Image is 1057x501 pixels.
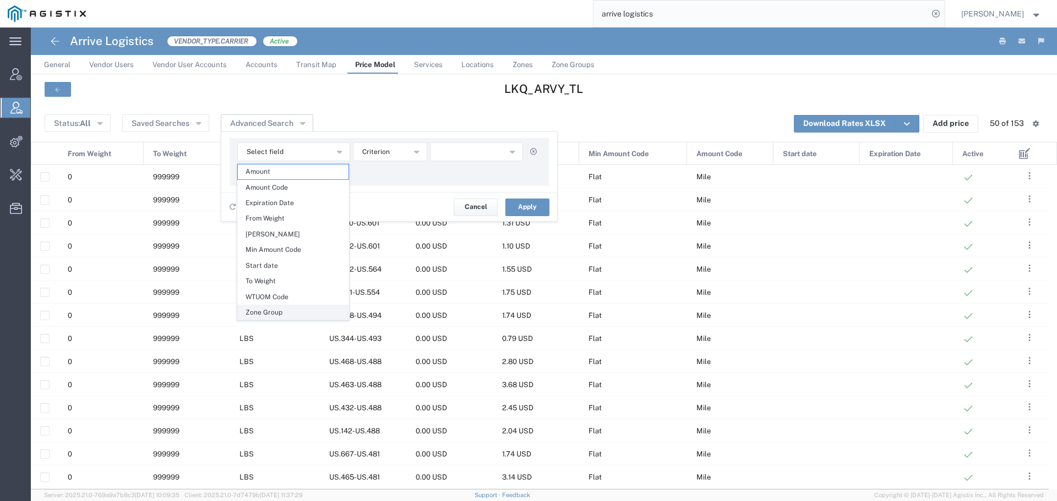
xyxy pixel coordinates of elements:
span: . . . [1028,470,1031,483]
span: Mile [696,357,711,366]
span: 0.00 USD [416,450,447,458]
span: 999999 [153,173,179,181]
button: ... [1022,469,1037,484]
span: 999999 [153,311,179,320]
span: Flat [589,334,602,343]
span: . . . [1028,192,1031,206]
span: 1.31 USD [502,219,530,227]
span: 0 [68,288,72,296]
span: 1.55 USD [502,265,532,273]
span: . . . [1028,169,1031,183]
span: Zones [513,60,533,69]
span: [DATE] 10:09:35 [135,492,179,498]
span: Mile [696,288,711,296]
span: Services [414,60,443,69]
span: 3.68 USD [502,381,533,389]
span: LBS [239,357,254,366]
span: US.770-US.601 [329,219,379,227]
span: . . . [1028,262,1031,275]
span: 0 [68,473,72,481]
button: ... [1022,261,1037,276]
span: 0.00 USD [416,473,447,481]
span: Start date [238,258,348,273]
span: Mile [696,381,711,389]
span: 0 [68,450,72,458]
span: Criterion [362,147,390,157]
button: ... [1022,422,1037,438]
span: . . . [1028,400,1031,414]
span: LBS [239,450,254,458]
span: 999999 [153,427,179,435]
span: 999999 [153,357,179,366]
span: Mile [696,311,711,320]
span: US.465-US.481 [329,473,380,481]
button: ... [1022,214,1037,230]
span: 0.00 USD [416,427,447,435]
span: US.344-US.493 [329,334,382,343]
span: 999999 [153,196,179,204]
span: US.432-US.564 [329,265,382,273]
span: 0.00 USD [416,242,447,250]
span: US.463-US.488 [329,381,382,389]
span: Flat [589,381,602,389]
span: Zone Group [238,305,348,320]
span: To Weight [238,274,348,288]
span: Transit Map [296,60,336,69]
span: . . . [1028,285,1031,298]
span: Vendor Users [89,60,134,69]
span: . . . [1028,354,1031,367]
span: US.667-US.481 [329,450,380,458]
button: ... [1022,191,1037,207]
span: . . . [1028,239,1031,252]
span: To Weight [153,142,187,166]
button: Status:All [45,114,111,132]
span: Flat [589,265,602,273]
span: Expiration Date [869,142,921,166]
span: US.641-US.554 [329,288,380,296]
span: 0 [68,242,72,250]
span: 999999 [153,219,179,227]
span: 0 [68,265,72,273]
span: 0 [68,334,72,343]
span: Amount [238,164,348,179]
span: LBS [239,473,254,481]
div: 50 of 153 [990,118,1024,129]
span: 0.00 USD [416,288,447,296]
button: Select field [237,142,350,161]
span: US.302-US.601 [329,242,380,250]
span: 0.00 USD [416,334,447,343]
span: . . . [1028,216,1031,229]
span: 0 [68,219,72,227]
span: 999999 [153,473,179,481]
span: [PERSON_NAME] [238,227,348,241]
span: Min Amount Code [589,142,649,166]
span: 0.00 USD [416,381,447,389]
span: WTUOM Code [238,290,348,304]
button: ... [1022,376,1037,392]
span: 999999 [153,265,179,273]
span: 999999 [153,381,179,389]
span: Kayla Donahue [961,8,1024,20]
span: LBS [239,334,254,343]
a: Feedback [502,492,530,498]
span: Mile [696,404,711,412]
h4: LKQ_ARVY_TL [381,82,706,96]
span: Server: 2025.21.0-769a9a7b8c3 [44,492,179,498]
button: [PERSON_NAME] [961,7,1042,20]
span: Flat [589,427,602,435]
input: Search for shipment number, reference number [593,1,928,27]
span: All [80,119,91,128]
span: From Weight [68,142,111,166]
span: . . . [1028,331,1031,344]
span: Flat [589,196,602,204]
span: 0 [68,427,72,435]
span: Flat [589,242,602,250]
span: 0 [68,357,72,366]
button: ... [1022,399,1037,415]
span: US.432-US.488 [329,404,382,412]
button: ... [1022,307,1037,322]
span: 2.80 USD [502,357,533,366]
span: LBS [239,404,254,412]
span: 0 [68,196,72,204]
button: Cancel [454,199,498,216]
